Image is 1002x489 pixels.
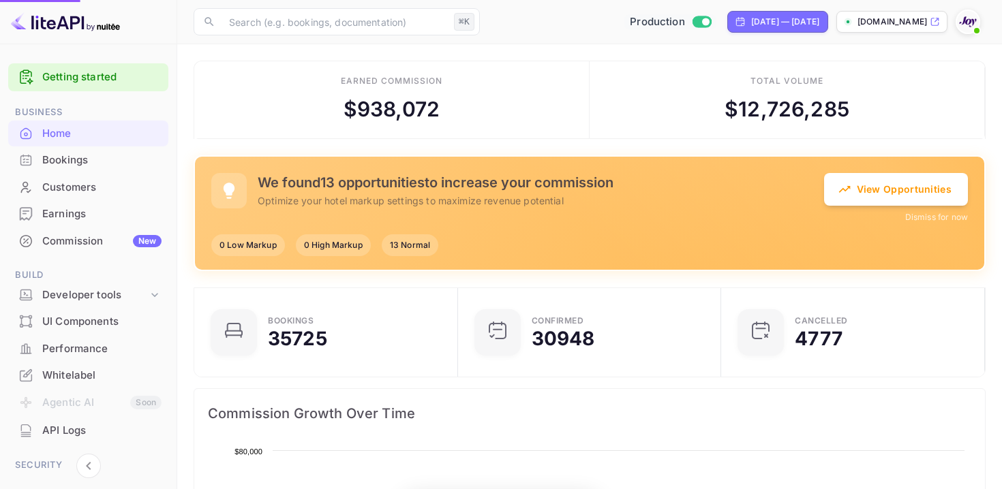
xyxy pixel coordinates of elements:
span: 0 Low Markup [211,239,285,251]
div: Earnings [42,206,162,222]
a: Customers [8,174,168,200]
div: 35725 [268,329,327,348]
a: Bookings [8,147,168,172]
div: API Logs [8,417,168,444]
a: API Logs [8,417,168,443]
a: Earnings [8,201,168,226]
span: 0 High Markup [296,239,371,251]
p: [DOMAIN_NAME] [857,16,927,28]
div: Home [8,121,168,147]
div: 4777 [795,329,842,348]
div: $ 12,726,285 [725,94,849,125]
img: With Joy [957,11,979,33]
text: $80,000 [234,447,262,456]
span: Build [8,268,168,283]
button: Collapse navigation [76,454,101,478]
div: New [133,235,162,247]
div: Whitelabel [8,362,168,389]
p: Optimize your hotel markup settings to maximize revenue potential [258,193,824,208]
div: $ 938,072 [344,94,440,125]
div: Earnings [8,201,168,227]
div: Developer tools [42,287,148,303]
div: Whitelabel [42,368,162,383]
span: Production [630,14,685,30]
div: ⌘K [454,13,474,31]
a: UI Components [8,309,168,334]
div: Total volume [750,75,823,87]
div: Getting started [8,63,168,91]
div: Earned commission [341,75,442,87]
span: Business [8,105,168,120]
div: Bookings [8,147,168,174]
div: Customers [8,174,168,201]
img: LiteAPI logo [11,11,120,33]
div: CANCELLED [795,317,848,325]
div: Developer tools [8,283,168,307]
div: Commission [42,234,162,249]
div: UI Components [42,314,162,330]
button: View Opportunities [824,173,968,206]
div: Bookings [268,317,314,325]
div: Customers [42,180,162,195]
div: Performance [8,336,168,362]
div: Switch to Sandbox mode [624,14,716,30]
div: [DATE] — [DATE] [751,16,819,28]
a: CommissionNew [8,228,168,253]
div: Bookings [42,153,162,168]
div: Performance [42,341,162,357]
a: Getting started [42,69,162,85]
div: CommissionNew [8,228,168,255]
h5: We found 13 opportunities to increase your commission [258,174,824,191]
input: Search (e.g. bookings, documentation) [221,8,449,35]
span: 13 Normal [382,239,438,251]
a: Performance [8,336,168,361]
div: UI Components [8,309,168,335]
a: Whitelabel [8,362,168,388]
a: Home [8,121,168,146]
span: Commission Growth Over Time [208,403,971,424]
div: Home [42,126,162,142]
div: 30948 [532,329,595,348]
button: Dismiss for now [905,211,968,223]
div: API Logs [42,423,162,439]
span: Security [8,458,168,473]
div: Confirmed [532,317,584,325]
